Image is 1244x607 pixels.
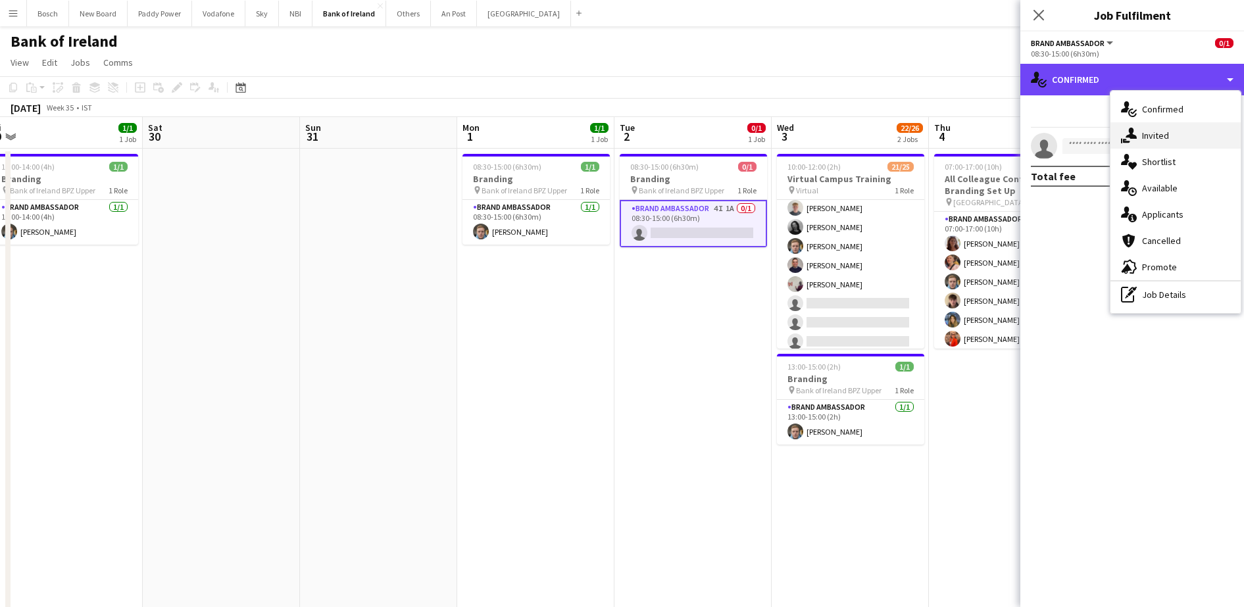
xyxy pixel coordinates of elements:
[303,129,321,144] span: 31
[787,362,841,372] span: 13:00-15:00 (2h)
[1110,96,1241,122] div: Confirmed
[42,57,57,68] span: Edit
[128,1,192,26] button: Paddy Power
[305,122,321,134] span: Sun
[473,162,541,172] span: 08:30-15:00 (6h30m)
[777,373,924,385] h3: Branding
[934,173,1082,197] h3: All Colleague Conference Branding Set Up
[386,1,431,26] button: Others
[1110,149,1241,175] div: Shortlist
[932,129,951,144] span: 4
[312,1,386,26] button: Bank of Ireland
[1110,201,1241,228] div: Applicants
[10,185,95,195] span: Bank of Ireland BPZ Upper
[118,123,137,133] span: 1/1
[737,185,757,195] span: 1 Role
[581,162,599,172] span: 1/1
[590,123,609,133] span: 1/1
[1110,281,1241,308] div: Job Details
[279,1,312,26] button: NBI
[777,173,924,185] h3: Virtual Campus Training
[82,103,92,112] div: IST
[945,162,1002,172] span: 07:00-17:00 (10h)
[119,134,136,144] div: 1 Job
[98,54,138,71] a: Comms
[1031,170,1076,183] div: Total fee
[11,57,29,68] span: View
[462,173,610,185] h3: Branding
[934,212,1082,352] app-card-role: Brand Ambassador6/607:00-17:00 (10h)[PERSON_NAME][PERSON_NAME][PERSON_NAME][PERSON_NAME][PERSON_N...
[477,1,571,26] button: [GEOGRAPHIC_DATA]
[11,101,41,114] div: [DATE]
[43,103,76,112] span: Week 35
[70,57,90,68] span: Jobs
[620,154,767,247] app-job-card: 08:30-15:00 (6h30m)0/1Branding Bank of Ireland BPZ Upper1 RoleBrand Ambassador4I1A0/108:30-15:00 ...
[245,1,279,26] button: Sky
[775,129,794,144] span: 3
[1110,254,1241,280] div: Promote
[618,129,635,144] span: 2
[1,162,55,172] span: 10:00-14:00 (4h)
[630,162,699,172] span: 08:30-15:00 (6h30m)
[897,123,923,133] span: 22/26
[109,162,128,172] span: 1/1
[482,185,567,195] span: Bank of Ireland BPZ Upper
[1031,49,1233,59] div: 08:30-15:00 (6h30m)
[1110,175,1241,201] div: Available
[462,154,610,245] app-job-card: 08:30-15:00 (6h30m)1/1Branding Bank of Ireland BPZ Upper1 RoleBrand Ambassador1/108:30-15:00 (6h3...
[462,200,610,245] app-card-role: Brand Ambassador1/108:30-15:00 (6h30m)[PERSON_NAME]
[580,185,599,195] span: 1 Role
[69,1,128,26] button: New Board
[431,1,477,26] button: An Post
[1215,38,1233,48] span: 0/1
[192,1,245,26] button: Vodafone
[460,129,480,144] span: 1
[796,185,818,195] span: Virtual
[1110,228,1241,254] div: Cancelled
[109,185,128,195] span: 1 Role
[65,54,95,71] a: Jobs
[462,122,480,134] span: Mon
[934,122,951,134] span: Thu
[1031,38,1105,48] span: Brand Ambassador
[897,134,922,144] div: 2 Jobs
[148,122,162,134] span: Sat
[895,385,914,395] span: 1 Role
[777,122,794,134] span: Wed
[1020,64,1244,95] div: Confirmed
[777,354,924,445] app-job-card: 13:00-15:00 (2h)1/1Branding Bank of Ireland BPZ Upper1 RoleBrand Ambassador1/113:00-15:00 (2h)[PE...
[639,185,724,195] span: Bank of Ireland BPZ Upper
[11,32,118,51] h1: Bank of Ireland
[27,1,69,26] button: Bosch
[1031,38,1115,48] button: Brand Ambassador
[953,197,1026,207] span: [GEOGRAPHIC_DATA]
[5,54,34,71] a: View
[895,185,914,195] span: 1 Role
[787,162,841,172] span: 10:00-12:00 (2h)
[748,134,765,144] div: 1 Job
[591,134,608,144] div: 1 Job
[103,57,133,68] span: Comms
[777,154,924,349] app-job-card: 10:00-12:00 (2h)21/25Virtual Campus Training Virtual1 Role[PERSON_NAME][PERSON_NAME][PERSON_NAME]...
[620,122,635,134] span: Tue
[887,162,914,172] span: 21/25
[37,54,62,71] a: Edit
[1020,7,1244,24] h3: Job Fulfilment
[738,162,757,172] span: 0/1
[1110,122,1241,149] div: Invited
[620,173,767,185] h3: Branding
[620,200,767,247] app-card-role: Brand Ambassador4I1A0/108:30-15:00 (6h30m)
[747,123,766,133] span: 0/1
[895,362,914,372] span: 1/1
[146,129,162,144] span: 30
[934,154,1082,349] app-job-card: 07:00-17:00 (10h)6/6All Colleague Conference Branding Set Up [GEOGRAPHIC_DATA]1 RoleBrand Ambassa...
[777,400,924,445] app-card-role: Brand Ambassador1/113:00-15:00 (2h)[PERSON_NAME]
[796,385,882,395] span: Bank of Ireland BPZ Upper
